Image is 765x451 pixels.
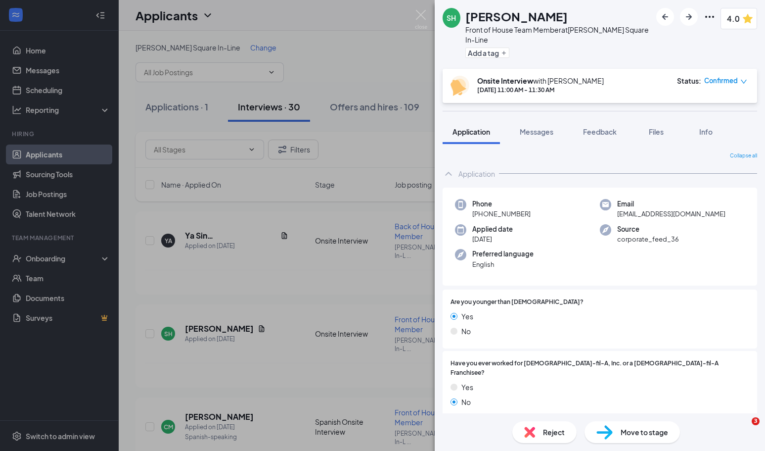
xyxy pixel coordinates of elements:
span: Have you ever worked for [DEMOGRAPHIC_DATA]-fil-A, Inc. or a [DEMOGRAPHIC_DATA]-fil-A Franchisee? [450,359,749,378]
span: Application [452,127,490,136]
svg: Ellipses [704,11,716,23]
span: 4.0 [727,12,740,25]
svg: ArrowRight [683,11,695,23]
svg: ArrowLeftNew [659,11,671,23]
button: PlusAdd a tag [465,48,509,58]
span: [EMAIL_ADDRESS][DOMAIN_NAME] [617,209,725,219]
span: corporate_feed_36 [617,234,679,244]
span: 3 [752,417,760,425]
div: SH [447,13,456,23]
span: [PHONE_NUMBER] [472,209,531,219]
div: [DATE] 11:00 AM - 11:30 AM [477,86,604,94]
span: No [461,397,471,407]
button: ArrowRight [680,8,698,26]
span: Phone [472,199,531,209]
span: Confirmed [704,76,738,86]
span: Files [649,127,664,136]
b: Onsite Interview [477,76,533,85]
span: English [472,259,534,269]
span: Messages [520,127,553,136]
span: down [740,78,747,85]
span: No [461,326,471,337]
span: Yes [461,382,473,393]
span: Are you younger than [DEMOGRAPHIC_DATA]? [450,298,584,307]
span: Yes [461,311,473,322]
div: Application [458,169,495,179]
span: Preferred language [472,249,534,259]
span: Email [617,199,725,209]
div: Status : [677,76,701,86]
span: [DATE] [472,234,513,244]
span: Collapse all [730,152,757,160]
span: Source [617,224,679,234]
h1: [PERSON_NAME] [465,8,568,25]
iframe: Intercom live chat [731,417,755,441]
div: with [PERSON_NAME] [477,76,604,86]
svg: Plus [501,50,507,56]
span: Info [699,127,713,136]
button: ArrowLeftNew [656,8,674,26]
svg: ChevronUp [443,168,454,180]
div: Front of House Team Member at [PERSON_NAME] Square In-Line [465,25,651,45]
span: Move to stage [621,427,668,438]
span: Reject [543,427,565,438]
span: Feedback [583,127,617,136]
span: Applied date [472,224,513,234]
